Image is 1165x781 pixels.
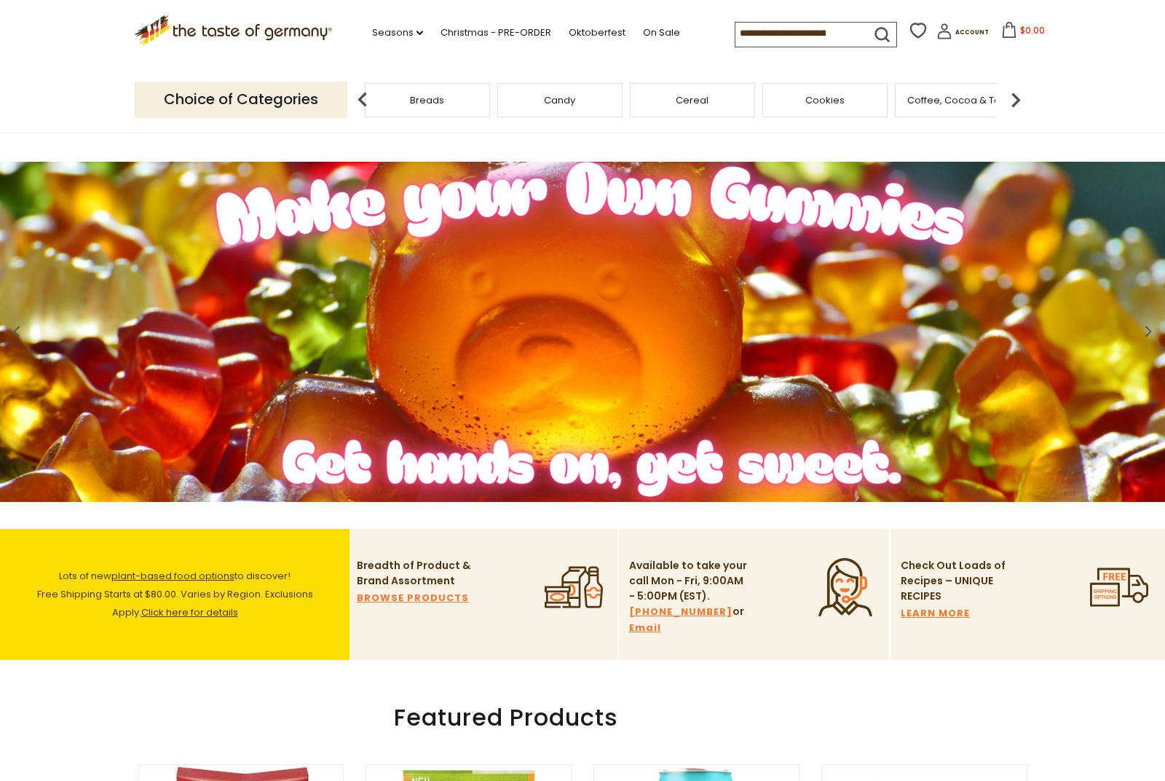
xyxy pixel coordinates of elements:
a: Email [629,620,661,636]
a: Coffee, Cocoa & Tea [907,95,1007,106]
a: Account [936,23,989,44]
a: On Sale [643,25,680,41]
p: Available to take your call Mon - Fri, 9:00AM - 5:00PM (EST). or [629,558,749,636]
span: $0.00 [1020,24,1045,36]
a: LEARN MORE [901,605,970,621]
a: plant-based food options [111,569,234,583]
span: Account [955,28,989,36]
span: Lots of new to discover! Free Shipping Starts at $80.00. Varies by Region. Exclusions Apply. [37,569,313,619]
p: Choice of Categories [135,82,347,117]
a: Breads [410,95,444,106]
a: Cookies [805,95,845,106]
a: BROWSE PRODUCTS [357,590,469,606]
a: Christmas - PRE-ORDER [441,25,551,41]
p: Breadth of Product & Brand Assortment [357,558,477,589]
img: previous arrow [348,85,377,114]
p: Check Out Loads of Recipes – UNIQUE RECIPES [901,558,1006,604]
a: Seasons [372,25,423,41]
a: Click here for details [141,605,238,619]
a: [PHONE_NUMBER] [629,604,732,620]
button: $0.00 [992,22,1054,44]
img: next arrow [1001,85,1030,114]
a: Candy [544,95,575,106]
a: Cereal [676,95,708,106]
a: Oktoberfest [569,25,625,41]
